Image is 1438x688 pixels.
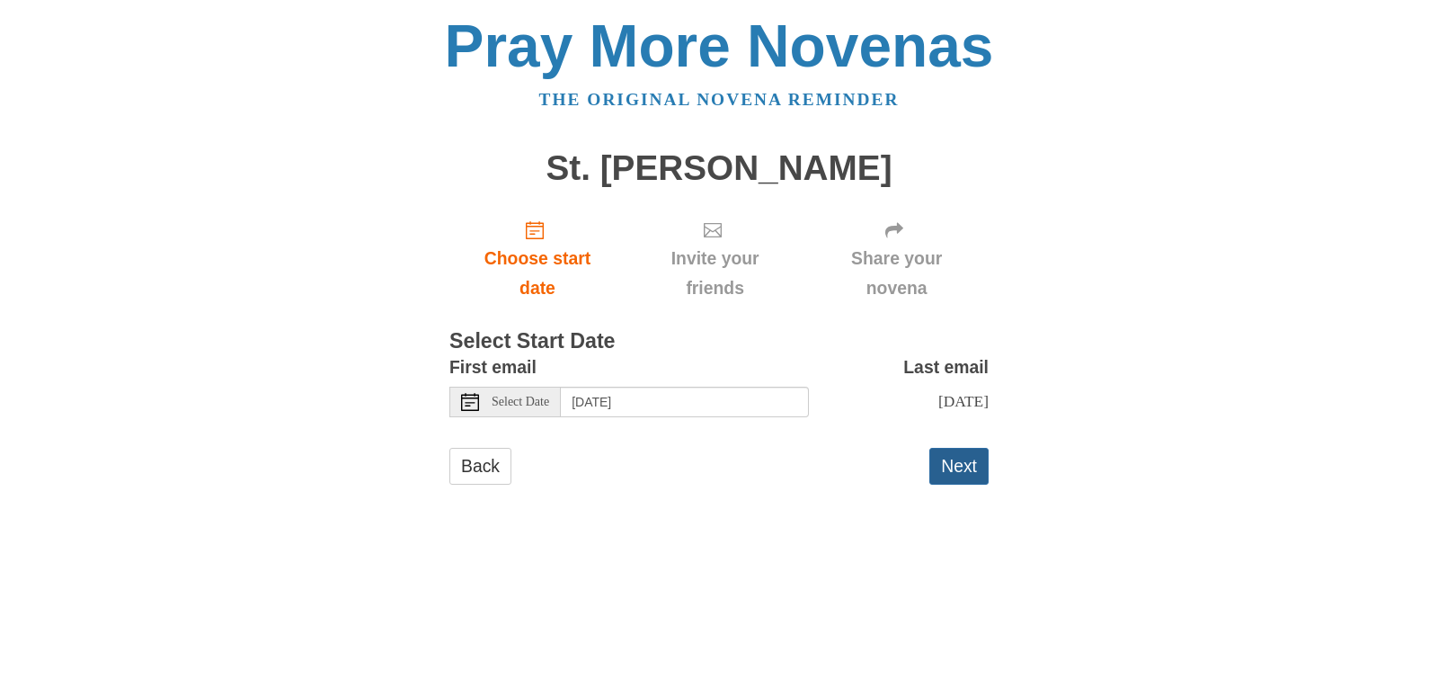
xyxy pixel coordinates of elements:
h3: Select Start Date [449,330,989,353]
label: Last email [903,353,989,382]
span: Invite your friends [644,244,786,303]
a: Choose start date [449,205,626,312]
div: Click "Next" to confirm your start date first. [626,205,804,312]
span: [DATE] [938,392,989,410]
a: The original novena reminder [539,90,900,109]
label: First email [449,353,537,382]
span: Share your novena [822,244,971,303]
a: Pray More Novenas [445,13,994,79]
button: Next [929,448,989,485]
a: Back [449,448,511,485]
h1: St. [PERSON_NAME] [449,149,989,188]
div: Click "Next" to confirm your start date first. [804,205,989,312]
span: Choose start date [467,244,608,303]
span: Select Date [492,396,549,408]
